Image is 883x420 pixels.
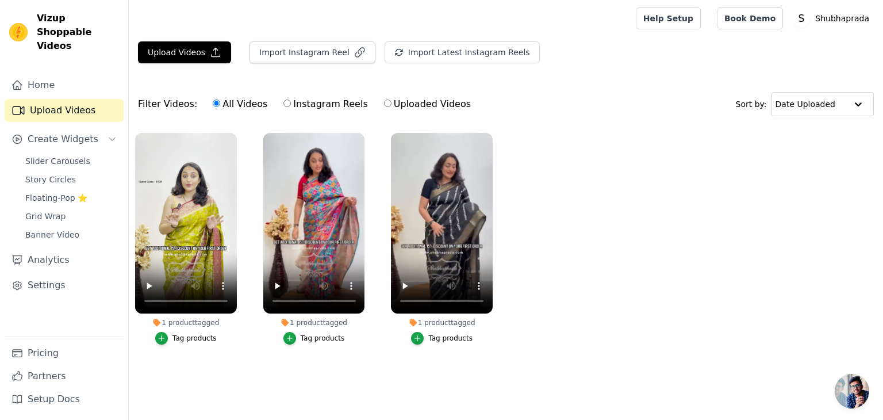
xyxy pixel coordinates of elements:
a: Home [5,74,124,97]
button: Upload Videos [138,41,231,63]
a: Partners [5,365,124,388]
button: Tag products [283,332,345,345]
div: Filter Videos: [138,91,477,117]
text: S [798,13,805,24]
a: Pricing [5,342,124,365]
button: Import Instagram Reel [249,41,375,63]
a: Upload Videos [5,99,124,122]
label: All Videos [212,97,268,112]
button: Tag products [155,332,217,345]
div: 1 product tagged [391,318,493,327]
input: Instagram Reels [283,100,291,107]
input: Uploaded Videos [384,100,391,107]
button: Create Widgets [5,128,124,151]
label: Instagram Reels [283,97,368,112]
button: Import Latest Instagram Reels [385,41,540,63]
button: Tag products [411,332,473,345]
div: Tag products [428,334,473,343]
a: Story Circles [18,171,124,188]
a: Banner Video [18,227,124,243]
span: Create Widgets [28,132,98,146]
a: Book Demo [717,7,783,29]
label: Uploaded Videos [383,97,471,112]
span: Vizup Shoppable Videos [37,12,119,53]
img: Vizup [9,23,28,41]
div: Open chat [835,374,869,408]
div: Tag products [172,334,217,343]
a: Floating-Pop ⭐ [18,190,124,206]
span: Slider Carousels [25,155,90,167]
a: Grid Wrap [18,208,124,224]
a: Settings [5,274,124,297]
a: Analytics [5,249,124,272]
div: 1 product tagged [135,318,237,327]
div: 1 product tagged [263,318,365,327]
a: Slider Carousels [18,153,124,169]
span: Story Circles [25,174,76,185]
p: Shubhaprada [811,8,874,29]
a: Help Setup [636,7,701,29]
button: S Shubhaprada [792,8,874,29]
span: Floating-Pop ⭐ [25,192,87,204]
div: Sort by: [736,92,874,116]
a: Setup Docs [5,388,124,411]
span: Grid Wrap [25,211,66,222]
span: Banner Video [25,229,79,240]
input: All Videos [213,100,220,107]
div: Tag products [301,334,345,343]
